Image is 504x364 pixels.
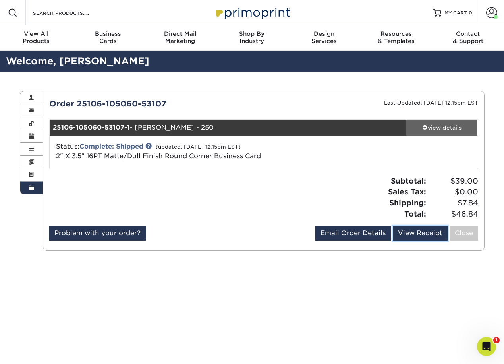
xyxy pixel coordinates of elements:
div: Cards [72,30,144,45]
strong: Sales Tax: [388,187,426,196]
div: & Templates [360,30,432,45]
span: Design [288,30,360,37]
span: Resources [360,30,432,37]
span: Contact [432,30,504,37]
iframe: Intercom live chat [477,337,496,356]
img: Primoprint [212,4,292,21]
a: BusinessCards [72,25,144,51]
span: Shop By [216,30,288,37]
input: SEARCH PRODUCTS..... [32,8,110,17]
div: Status: [50,142,335,161]
div: & Support [432,30,504,45]
div: view details [406,124,478,132]
span: $46.84 [429,209,478,220]
span: 0 [469,10,472,15]
div: Industry [216,30,288,45]
a: Direct MailMarketing [144,25,216,51]
a: DesignServices [288,25,360,51]
small: (updated: [DATE] 12:15pm EST) [156,144,241,150]
div: Order 25106-105060-53107 [43,98,264,110]
div: Marketing [144,30,216,45]
span: $0.00 [429,186,478,197]
a: Shop ByIndustry [216,25,288,51]
strong: Total: [404,209,426,218]
a: view details [406,120,478,136]
a: Resources& Templates [360,25,432,51]
strong: 25106-105060-53107-1 [53,124,130,131]
span: Direct Mail [144,30,216,37]
a: Close [450,226,478,241]
a: View Receipt [393,226,448,241]
strong: Subtotal: [391,176,426,185]
a: Complete: Shipped [79,143,143,150]
small: Last Updated: [DATE] 12:15pm EST [384,100,478,106]
strong: Shipping: [389,198,426,207]
div: Services [288,30,360,45]
a: Contact& Support [432,25,504,51]
span: MY CART [444,10,467,16]
a: Problem with your order? [49,226,146,241]
a: 2" X 3.5" 16PT Matte/Dull Finish Round Corner Business Card [56,152,261,160]
span: 1 [493,337,500,343]
span: $39.00 [429,176,478,187]
span: $7.84 [429,197,478,209]
span: Business [72,30,144,37]
a: Email Order Details [315,226,391,241]
div: - [PERSON_NAME] - 250 [50,120,406,136]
